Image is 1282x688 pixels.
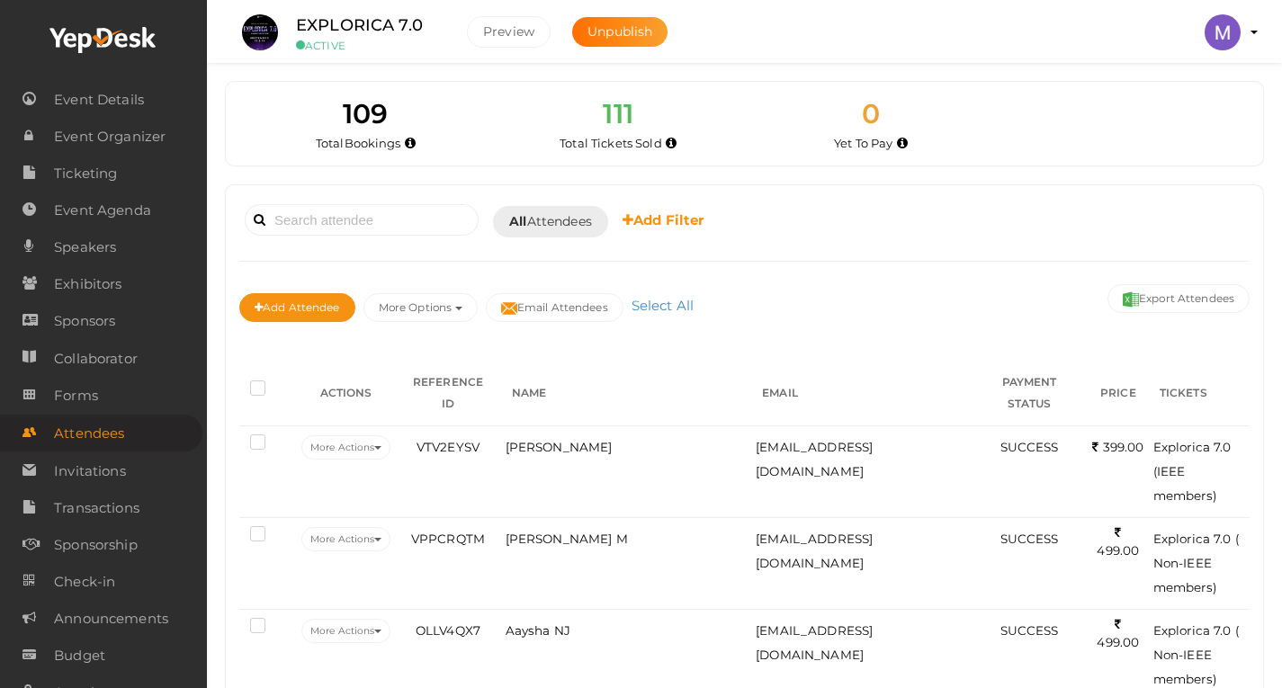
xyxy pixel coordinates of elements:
[54,638,105,674] span: Budget
[343,97,388,130] span: 109
[54,192,151,228] span: Event Agenda
[363,293,478,322] button: More Options
[54,601,168,637] span: Announcements
[587,23,652,40] span: Unpublish
[54,156,117,192] span: Ticketing
[751,361,971,426] th: EMAIL
[666,138,677,148] i: Total number of tickets sold
[501,361,752,426] th: NAME
[572,17,668,47] button: Unpublish
[296,39,440,52] small: ACTIVE
[509,212,592,231] span: Attendees
[316,136,401,150] span: Total
[345,136,401,150] span: Bookings
[1088,361,1149,426] th: PRICE
[301,435,390,460] button: More Actions
[1092,440,1143,454] span: 399.00
[506,440,613,454] span: [PERSON_NAME]
[242,14,278,50] img: DWJQ7IGG_small.jpeg
[627,297,698,314] a: Select All
[971,361,1088,426] th: PAYMENT STATUS
[54,378,98,414] span: Forms
[862,97,880,130] span: 0
[1205,14,1241,50] img: ACg8ocLi-W4A1slwMSvDnZB4beKJ4t1ofiGMjySt-hVVOywXRnBMgA=s100
[1149,361,1250,426] th: TICKETS
[897,138,908,148] i: Accepted and yet to make payment
[1000,440,1059,454] span: SUCCESS
[1153,623,1239,686] span: Explorica 7.0 ( Non-IEEE members)
[405,138,416,148] i: Total number of bookings
[501,300,517,317] img: mail-filled.svg
[301,527,390,551] button: More Actions
[834,136,892,150] span: Yet To Pay
[603,97,632,130] span: 111
[417,440,480,454] span: VTV2EYSV
[756,532,873,570] span: [EMAIL_ADDRESS][DOMAIN_NAME]
[1153,440,1232,503] span: Explorica 7.0 (IEEE members)
[301,619,390,643] button: More Actions
[54,527,138,563] span: Sponsorship
[54,341,138,377] span: Collaborator
[506,532,628,546] span: [PERSON_NAME] M
[1123,291,1139,308] img: excel.svg
[54,490,139,526] span: Transactions
[560,136,662,150] span: Total Tickets Sold
[54,453,126,489] span: Invitations
[245,204,479,236] input: Search attendee
[54,303,115,339] span: Sponsors
[623,211,704,228] b: Add Filter
[54,415,124,451] span: Attendees
[296,13,423,39] label: EXPLORICA 7.0
[411,532,485,546] span: VPPCRQTM
[1107,284,1250,313] button: Export Attendees
[239,293,355,322] button: Add Attendee
[54,119,166,155] span: Event Organizer
[297,361,395,426] th: ACTIONS
[506,623,570,638] span: Aaysha NJ
[54,266,121,302] span: Exhibitors
[486,293,623,322] button: Email Attendees
[1097,525,1139,558] span: 499.00
[54,82,144,118] span: Event Details
[1097,617,1139,650] span: 499.00
[756,440,873,478] span: [EMAIL_ADDRESS][DOMAIN_NAME]
[54,564,115,600] span: Check-in
[413,375,483,410] span: REFERENCE ID
[54,229,116,265] span: Speakers
[1000,623,1059,638] span: SUCCESS
[416,623,480,638] span: OLLV4QX7
[756,623,873,662] span: [EMAIL_ADDRESS][DOMAIN_NAME]
[509,213,526,229] b: All
[467,16,551,48] button: Preview
[1000,532,1059,546] span: SUCCESS
[1153,532,1239,594] span: Explorica 7.0 ( Non-IEEE members)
